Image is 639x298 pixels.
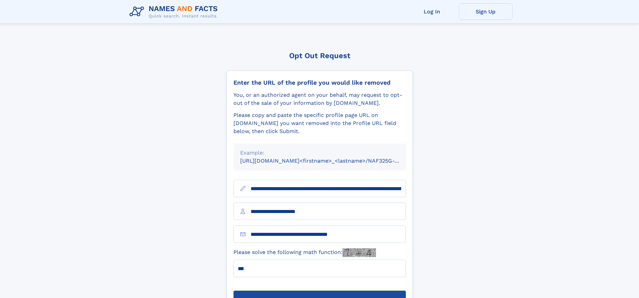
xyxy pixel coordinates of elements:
[233,111,406,135] div: Please copy and paste the specific profile page URL on [DOMAIN_NAME] you want removed into the Pr...
[226,51,413,60] div: Opt Out Request
[127,3,223,21] img: Logo Names and Facts
[405,3,459,20] a: Log In
[240,149,399,157] div: Example:
[233,79,406,86] div: Enter the URL of the profile you would like removed
[233,248,376,257] label: Please solve the following math function:
[233,91,406,107] div: You, or an authorized agent on your behalf, may request to opt-out of the sale of your informatio...
[240,158,419,164] small: [URL][DOMAIN_NAME]<firstname>_<lastname>/NAF325G-xxxxxxxx
[459,3,513,20] a: Sign Up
